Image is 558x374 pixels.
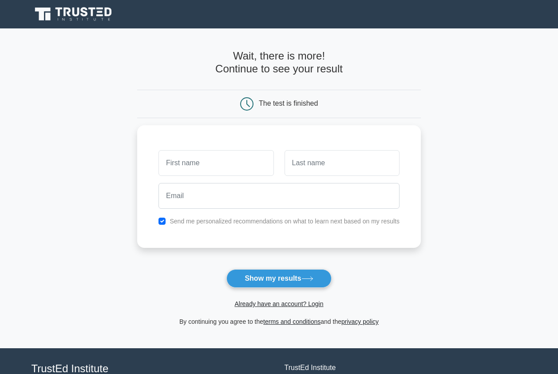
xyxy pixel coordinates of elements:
[158,150,273,176] input: First name
[341,318,379,325] a: privacy policy
[137,50,421,76] h4: Wait, there is more! Continue to see your result
[158,183,400,209] input: Email
[234,300,323,307] a: Already have an account? Login
[285,150,400,176] input: Last name
[226,269,331,288] button: Show my results
[170,218,400,225] label: Send me personalized recommendations on what to learn next based on my results
[259,99,318,107] div: The test is finished
[132,316,426,327] div: By continuing you agree to the and the
[263,318,321,325] a: terms and conditions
